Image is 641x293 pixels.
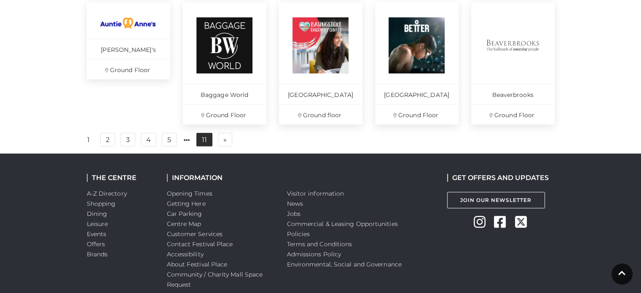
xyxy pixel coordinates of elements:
[167,230,223,238] a: Customer Services
[100,133,115,146] a: 2
[183,84,266,104] p: Baggage World
[87,2,170,79] a: [PERSON_NAME]'s Ground Floor
[287,210,300,218] a: Jobs
[87,59,170,79] p: Ground Floor
[87,240,105,248] a: Offers
[375,84,459,104] p: [GEOGRAPHIC_DATA]
[279,2,362,124] a: [GEOGRAPHIC_DATA] Ground floor
[167,240,233,248] a: Contact Festival Place
[87,230,107,238] a: Events
[287,200,303,207] a: News
[471,2,555,124] a: Beaverbrooks Ground Floor
[87,39,170,59] p: [PERSON_NAME]'s
[167,174,274,182] h2: INFORMATION
[162,133,177,146] a: 5
[287,250,341,258] a: Admissions Policy
[87,220,108,228] a: Leisure
[87,250,108,258] a: Brands
[447,174,549,182] h2: GET OFFERS AND UPDATES
[167,261,228,268] a: About Festival Place
[87,210,107,218] a: Dining
[218,133,232,146] a: Next
[279,84,362,104] p: [GEOGRAPHIC_DATA]
[87,190,127,197] a: A-Z Directory
[287,240,352,248] a: Terms and Conditions
[167,190,212,197] a: Opening Times
[167,210,202,218] a: Car Parking
[87,200,116,207] a: Shopping
[82,133,95,147] a: 1
[287,261,402,268] a: Environmental, Social and Governance
[223,137,227,142] span: »
[141,133,156,146] a: 4
[447,192,545,208] a: Join Our Newsletter
[183,2,266,124] a: Baggage World Ground Floor
[167,200,206,207] a: Getting Here
[279,104,362,124] p: Ground floor
[167,271,263,288] a: Community / Charity Mall Space Request
[287,190,344,197] a: Visitor information
[375,2,459,124] a: [GEOGRAPHIC_DATA] Ground Floor
[196,133,212,146] a: 11
[121,133,135,146] a: 3
[287,230,310,238] a: Policies
[287,220,398,228] a: Commercial & Leasing Opportunities
[167,220,201,228] a: Centre Map
[183,104,266,124] p: Ground Floor
[87,174,154,182] h2: THE CENTRE
[167,250,204,258] a: Accessibility
[471,104,555,124] p: Ground Floor
[471,84,555,104] p: Beaverbrooks
[375,104,459,124] p: Ground Floor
